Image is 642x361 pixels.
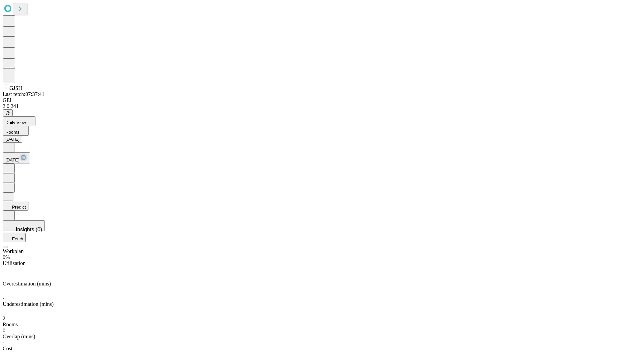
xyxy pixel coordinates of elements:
[3,316,5,321] span: 2
[3,260,25,266] span: Utilization
[5,130,19,135] span: Rooms
[3,295,4,301] span: -
[3,248,24,254] span: Workplan
[9,85,22,91] span: GJSH
[3,97,639,103] div: GEI
[3,334,35,339] span: Overlap (mins)
[3,254,10,260] span: 0%
[3,322,18,327] span: Rooms
[3,328,5,333] span: 0
[3,340,4,345] span: -
[3,91,44,97] span: Last fetch: 07:37:41
[5,120,26,125] span: Daily View
[3,116,35,126] button: Daily View
[3,136,22,143] button: [DATE]
[3,126,29,136] button: Rooms
[3,281,51,286] span: Overestimation (mins)
[3,275,4,280] span: -
[5,157,19,162] span: [DATE]
[3,103,639,109] div: 2.0.241
[3,220,45,231] button: Insights (0)
[3,109,13,116] button: @
[3,301,53,307] span: Underestimation (mins)
[3,201,28,211] button: Predict
[3,152,30,163] button: [DATE]
[5,110,10,115] span: @
[16,227,42,232] span: Insights (0)
[3,233,26,242] button: Fetch
[3,346,12,351] span: Cost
